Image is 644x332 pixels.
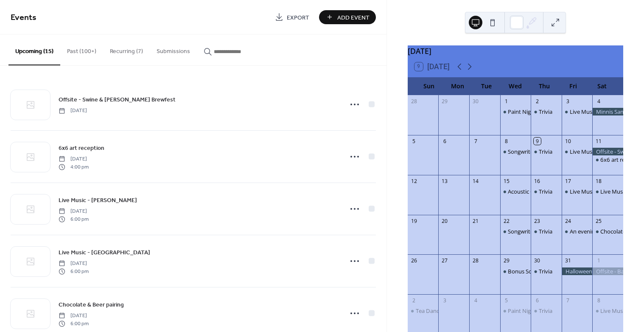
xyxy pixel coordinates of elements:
div: 9 [534,138,541,145]
div: 21 [472,217,479,225]
div: Acoustic Open Mic Night [500,188,531,195]
div: 6x6 art reception [592,156,623,163]
div: Paint Night with Artist Nicole [500,307,531,315]
div: 6x6 art reception [600,156,644,163]
div: 24 [564,217,571,225]
div: 4 [472,297,479,304]
span: Live Music - [PERSON_NAME] [59,196,137,205]
span: 6:00 pm [59,267,89,275]
div: Live Music - Pejepscot Station [592,188,623,195]
div: [DATE] [408,45,623,56]
button: Past (100+) [60,34,103,65]
div: 5 [503,297,510,304]
div: Paint Night with Artist [PERSON_NAME] [508,108,608,115]
div: Trivia [539,148,552,155]
div: Trivia [539,108,552,115]
div: Offsite - Backyard Brewfest [592,267,623,275]
button: Add Event [319,10,376,24]
div: Trivia [531,228,562,235]
div: Bonus Songwriter Open Mic Night [500,267,531,275]
span: Chocolate & Beer pairing [59,301,124,309]
div: Trivia [539,228,552,235]
div: Trivia [531,307,562,315]
div: 3 [441,297,448,304]
span: [DATE] [59,312,89,320]
span: Live Music - [GEOGRAPHIC_DATA] [59,248,150,257]
span: [DATE] [59,260,89,267]
div: Songwriters' Open Mic [508,228,565,235]
div: 31 [564,257,571,264]
span: Add Event [337,13,370,22]
span: [DATE] [59,208,89,215]
div: 10 [564,138,571,145]
div: Halloween [562,267,593,275]
div: Live Music - [PERSON_NAME] [570,188,643,195]
div: 6 [441,138,448,145]
div: 7 [564,297,571,304]
div: Fri [559,77,588,95]
button: Upcoming (15) [8,34,60,65]
div: 2 [534,98,541,105]
span: 6:00 pm [59,215,89,223]
div: Minnis Sanctuary adoption event [592,108,623,115]
div: 27 [441,257,448,264]
div: Sun [414,77,443,95]
span: [DATE] [59,155,89,163]
div: 29 [441,98,448,105]
div: Trivia [539,188,552,195]
div: Chocolate & Beer pairing [592,228,623,235]
div: 19 [410,217,417,225]
div: 20 [441,217,448,225]
div: Trivia [531,267,562,275]
div: Live Music - Preston & Curry [562,108,593,115]
div: 1 [595,257,602,264]
div: 2 [410,297,417,304]
div: 8 [503,138,510,145]
div: 5 [410,138,417,145]
button: Recurring (7) [103,34,150,65]
div: 30 [534,257,541,264]
div: Sat [588,77,616,95]
a: Offsite - Swine & [PERSON_NAME] Brewfest [59,95,176,104]
div: Trivia [531,188,562,195]
div: 17 [564,177,571,185]
div: Live Music - Mike Preston [592,307,623,315]
span: Export [287,13,309,22]
div: Tue [472,77,501,95]
div: Songwriters' Open Mic Night [500,148,531,155]
div: Offsite - Swine & Stein Brewfest [592,148,623,155]
div: Paint Night with Artist Nicole [500,108,531,115]
div: Live Music - [PERSON_NAME] [570,148,643,155]
div: 26 [410,257,417,264]
a: Live Music - [GEOGRAPHIC_DATA] [59,248,150,257]
div: 18 [595,177,602,185]
div: Trivia [531,148,562,155]
div: Live Music - Emily Torres [562,188,593,195]
div: Trivia [539,267,552,275]
div: 25 [595,217,602,225]
div: Thu [530,77,559,95]
div: 3 [564,98,571,105]
span: [DATE] [59,107,87,115]
div: 13 [441,177,448,185]
div: Acoustic Open Mic Night [508,188,570,195]
div: Bonus Songwriter Open Mic Night [508,267,594,275]
div: 11 [595,138,602,145]
div: Wed [501,77,530,95]
a: 6x6 art reception [59,143,104,153]
div: Mon [443,77,472,95]
div: Songwriters' Open Mic [500,228,531,235]
div: 4 [595,98,602,105]
div: 6 [534,297,541,304]
a: Live Music - [PERSON_NAME] [59,195,137,205]
div: An evening of Troubadours [562,228,593,235]
div: 8 [595,297,602,304]
span: Events [11,9,36,26]
button: Submissions [150,34,197,65]
div: 12 [410,177,417,185]
div: Tea Dance [408,307,439,315]
div: An evening of Troubadours [570,228,638,235]
div: 16 [534,177,541,185]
